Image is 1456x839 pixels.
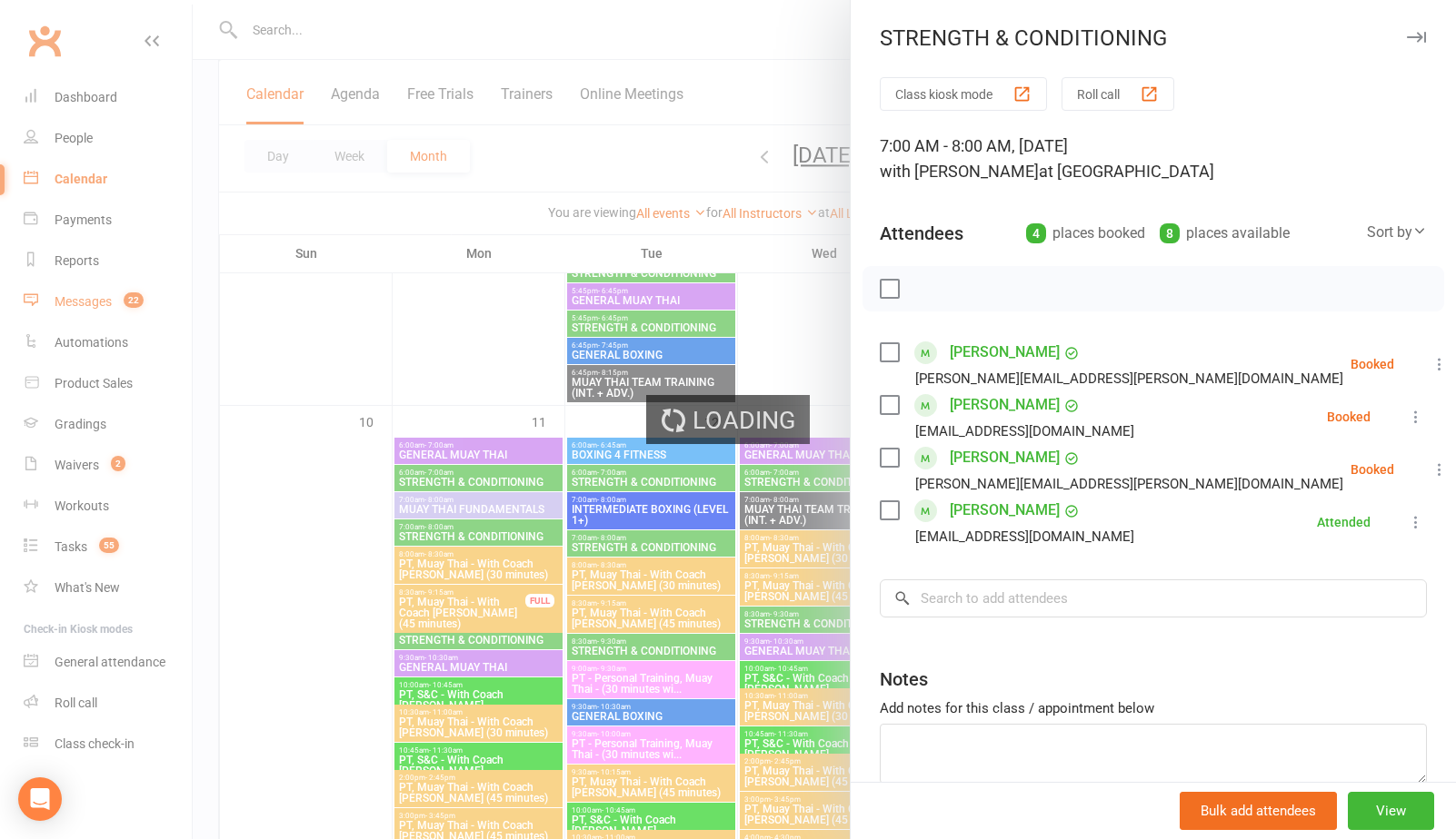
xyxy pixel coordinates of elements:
div: Notes [880,666,928,692]
div: 4 [1026,223,1046,243]
div: Sort by [1367,221,1427,244]
div: places booked [1026,221,1145,246]
div: Booked [1351,463,1394,476]
div: 7:00 AM - 8:00 AM, [DATE] [880,133,1427,184]
span: with [PERSON_NAME] [880,162,1039,181]
div: Booked [1351,358,1394,370]
div: [EMAIL_ADDRESS][DOMAIN_NAME] [915,525,1134,548]
div: Attended [1317,516,1371,528]
a: [PERSON_NAME] [950,390,1060,419]
div: 8 [1160,223,1180,243]
span: at [GEOGRAPHIC_DATA] [1039,162,1214,181]
div: [EMAIL_ADDRESS][DOMAIN_NAME] [915,419,1134,443]
div: places available [1160,221,1290,246]
button: Class kiosk mode [880,77,1047,111]
button: Roll call [1062,77,1174,111]
button: Bulk add attendees [1180,792,1337,830]
div: Open Intercom Messenger [18,777,62,821]
div: Attendees [880,221,963,246]
div: [PERSON_NAME][EMAIL_ADDRESS][PERSON_NAME][DOMAIN_NAME] [915,367,1343,390]
div: [PERSON_NAME][EMAIL_ADDRESS][PERSON_NAME][DOMAIN_NAME] [915,472,1343,496]
div: STRENGTH & CONDITIONING [851,25,1456,51]
button: View [1348,792,1434,830]
a: [PERSON_NAME] [950,338,1060,367]
div: Add notes for this class / appointment below [880,697,1427,719]
a: [PERSON_NAME] [950,443,1060,472]
a: [PERSON_NAME] [950,496,1060,525]
div: Booked [1327,410,1371,423]
input: Search to add attendees [880,579,1427,617]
